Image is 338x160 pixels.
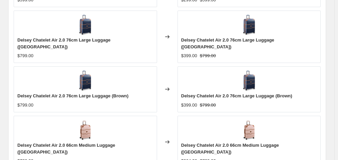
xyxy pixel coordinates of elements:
[17,143,115,155] span: Delsey Chatelet Air 2.0 66cm Medium Luggage ([GEOGRAPHIC_DATA])
[17,93,128,98] span: Delsey Chatelet Air 2.0 76cm Large Luggage (Brown)
[75,119,95,140] img: 00167681019-02_80x.jpg
[200,102,216,109] strike: $799.00
[17,37,110,49] span: Delsey Chatelet Air 2.0 76cm Large Luggage ([GEOGRAPHIC_DATA])
[239,70,259,91] img: delsey-chateletair2.0-00167682122-02_80x.jpg
[239,119,259,140] img: 00167681019-02_80x.jpg
[181,52,197,59] div: $399.00
[181,143,279,155] span: Delsey Chatelet Air 2.0 66cm Medium Luggage ([GEOGRAPHIC_DATA])
[17,52,33,59] div: $799.00
[181,37,274,49] span: Delsey Chatelet Air 2.0 76cm Large Luggage ([GEOGRAPHIC_DATA])
[17,102,33,109] div: $799.00
[181,102,197,109] div: $399.00
[200,52,216,59] strike: $799.00
[239,14,259,35] img: delsey-chateletair2.0-00167682122-02_80x.jpg
[75,14,95,35] img: delsey-chateletair2.0-00167682122-02_80x.jpg
[181,93,292,98] span: Delsey Chatelet Air 2.0 76cm Large Luggage (Brown)
[75,70,95,91] img: delsey-chateletair2.0-00167682122-02_80x.jpg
